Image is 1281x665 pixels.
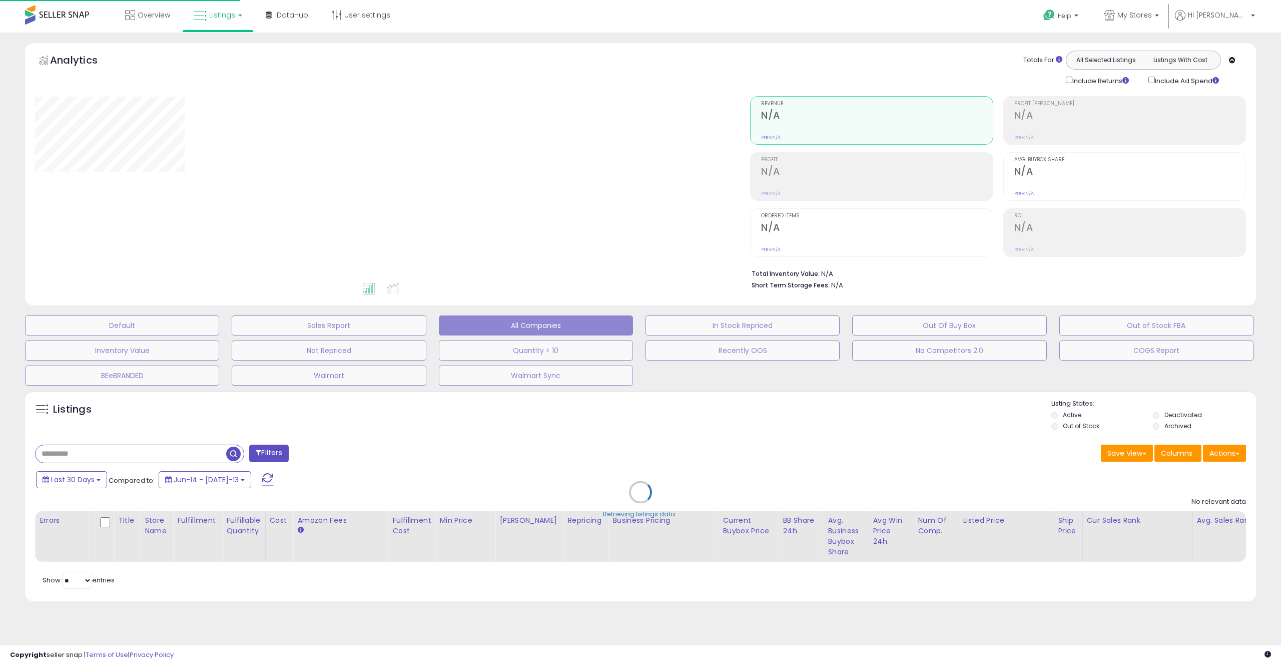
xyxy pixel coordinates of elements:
span: Avg. Buybox Share [1014,157,1245,163]
button: Default [25,315,219,336]
button: BEeBRANDED [25,366,219,386]
span: N/A [831,280,843,290]
b: Short Term Storage Fees: [752,281,830,289]
button: Recently OOS [646,341,840,361]
a: Hi [PERSON_NAME] [1175,10,1255,33]
small: Prev: N/A [761,134,781,140]
button: In Stock Repriced [646,315,840,336]
button: All Selected Listings [1069,54,1143,67]
small: Prev: N/A [761,246,781,252]
div: Include Ad Spend [1141,75,1235,86]
small: Prev: N/A [1014,134,1034,140]
button: Quantity < 10 [439,341,633,361]
button: COGS Report [1059,341,1253,361]
small: Prev: N/A [1014,246,1034,252]
li: N/A [752,267,1238,279]
div: Totals For [1023,56,1062,65]
button: All Companies [439,315,633,336]
span: Profit [761,157,992,163]
button: No Competitors 2.0 [852,341,1046,361]
button: Walmart [232,366,426,386]
span: Hi [PERSON_NAME] [1188,10,1248,20]
h2: N/A [1014,222,1245,235]
button: Not Repriced [232,341,426,361]
span: Revenue [761,101,992,107]
div: Include Returns [1058,75,1141,86]
span: Listings [209,10,235,20]
h2: N/A [761,222,992,235]
span: DataHub [277,10,308,20]
div: Retrieving listings data.. [603,510,678,519]
button: Out of Stock FBA [1059,315,1253,336]
button: Out Of Buy Box [852,315,1046,336]
span: Overview [138,10,170,20]
i: Get Help [1043,9,1055,22]
span: My Stores [1117,10,1152,20]
h2: N/A [761,110,992,123]
span: ROI [1014,213,1245,219]
span: Help [1058,12,1071,20]
button: Inventory Value [25,341,219,361]
b: Total Inventory Value: [752,269,820,278]
button: Listings With Cost [1143,54,1217,67]
small: Prev: N/A [1014,190,1034,196]
button: Walmart Sync [439,366,633,386]
h5: Analytics [50,53,117,70]
h2: N/A [1014,166,1245,179]
span: Ordered Items [761,213,992,219]
small: Prev: N/A [761,190,781,196]
h2: N/A [761,166,992,179]
a: Help [1035,2,1088,33]
button: Sales Report [232,315,426,336]
span: Profit [PERSON_NAME] [1014,101,1245,107]
h2: N/A [1014,110,1245,123]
